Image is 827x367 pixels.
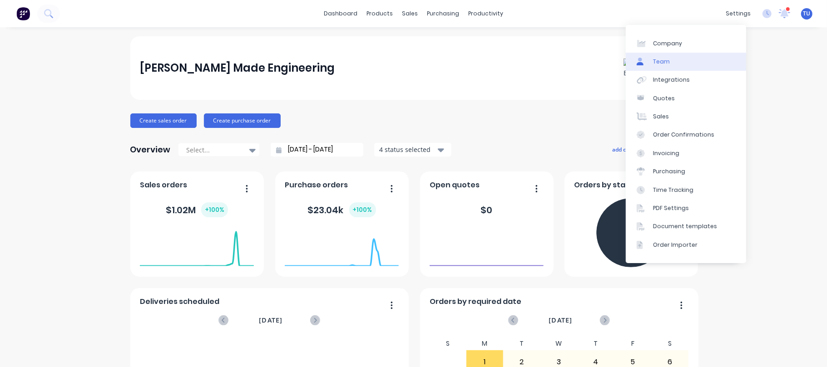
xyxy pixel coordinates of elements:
div: sales [397,7,422,20]
span: Orders by status [574,180,638,191]
span: TU [803,10,811,18]
span: Open quotes [430,180,480,191]
div: products [362,7,397,20]
button: 4 status selected [374,143,451,157]
a: Document templates [626,217,746,235]
img: Taylor Made Engineering [624,59,687,78]
div: Integrations [653,76,690,84]
div: Quotes [653,94,675,103]
div: Order Importer [653,241,698,249]
a: Team [626,53,746,71]
a: Company [626,34,746,52]
div: Sales [653,113,669,121]
div: T [503,337,540,350]
div: + 100 % [201,202,228,217]
div: $ 1.02M [166,202,228,217]
span: [DATE] [259,315,282,325]
button: add card [607,143,641,155]
a: Quotes [626,89,746,108]
div: productivity [464,7,508,20]
a: Invoicing [626,144,746,162]
button: Create sales order [130,113,197,128]
div: $ 23.04k [308,202,376,217]
span: Sales orders [140,180,187,191]
div: Document templates [653,222,717,230]
div: F [614,337,652,350]
span: [DATE] [549,315,572,325]
div: S [651,337,688,350]
div: W [540,337,578,350]
div: T [577,337,614,350]
div: Overview [130,141,171,159]
div: $ 0 [481,203,493,217]
a: Order Importer [626,236,746,254]
a: Sales [626,108,746,126]
div: Company [653,39,682,48]
div: 4 status selected [379,145,436,154]
img: Factory [16,7,30,20]
div: [PERSON_NAME] Made Engineering [140,59,335,77]
div: Time Tracking [653,186,693,194]
div: PDF Settings [653,204,689,212]
a: Integrations [626,71,746,89]
div: M [466,337,504,350]
div: purchasing [422,7,464,20]
a: dashboard [319,7,362,20]
a: Purchasing [626,162,746,181]
div: Team [653,58,670,66]
a: Time Tracking [626,181,746,199]
div: S [429,337,466,350]
span: Purchase orders [285,180,348,191]
div: Order Confirmations [653,131,714,139]
div: Invoicing [653,149,679,157]
span: Orders by required date [430,296,521,307]
button: Create purchase order [204,113,281,128]
a: Order Confirmations [626,126,746,144]
div: Purchasing [653,167,685,176]
a: PDF Settings [626,199,746,217]
div: settings [721,7,755,20]
span: Deliveries scheduled [140,296,219,307]
div: + 100 % [349,202,376,217]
